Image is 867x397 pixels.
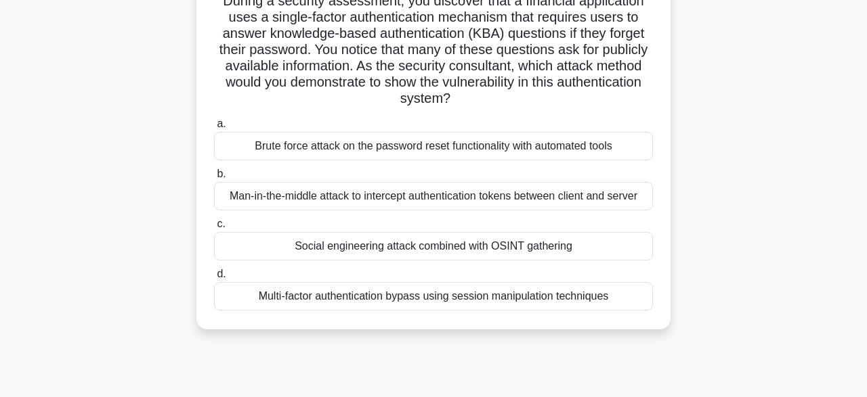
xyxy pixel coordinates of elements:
[214,282,653,310] div: Multi-factor authentication bypass using session manipulation techniques
[214,182,653,210] div: Man-in-the-middle attack to intercept authentication tokens between client and server
[217,118,226,129] span: a.
[217,268,226,279] span: d.
[217,218,225,229] span: c.
[214,232,653,260] div: Social engineering attack combined with OSINT gathering
[217,168,226,179] span: b.
[214,132,653,160] div: Brute force attack on the password reset functionality with automated tools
